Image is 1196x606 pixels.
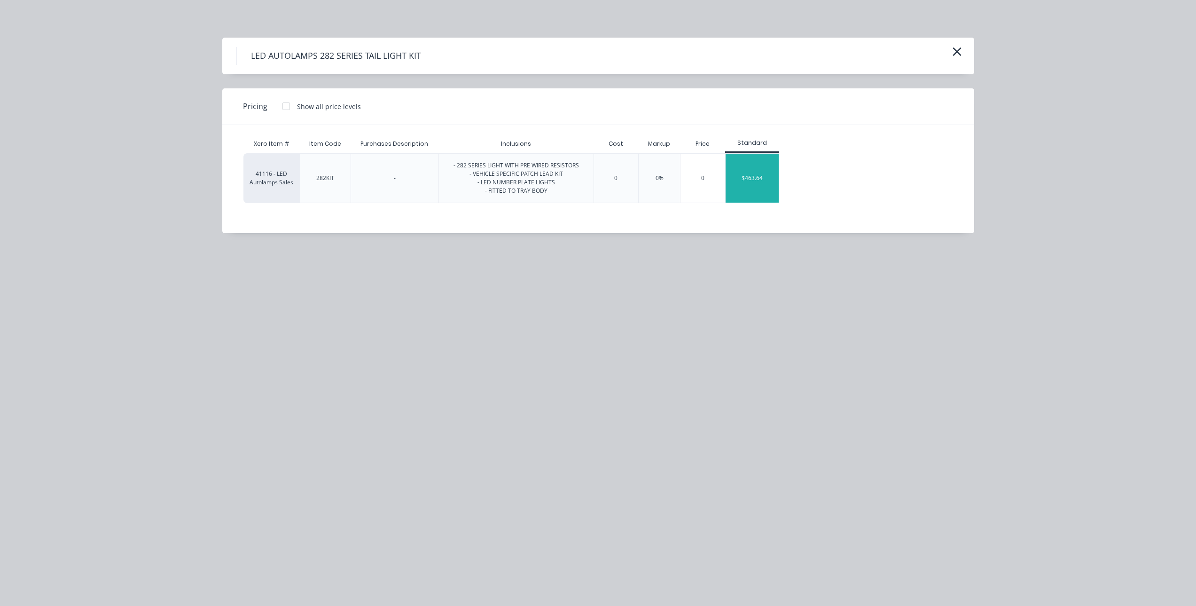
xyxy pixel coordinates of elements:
div: Standard [725,139,779,147]
div: Purchases Description [353,132,436,156]
div: 41116 - LED Autolamps Sales [243,153,300,203]
div: Price [680,134,725,153]
div: 0% [656,174,664,182]
div: - [394,174,396,182]
div: Xero Item # [243,134,300,153]
div: Show all price levels [297,102,361,111]
div: Inclusions [493,132,539,156]
div: 282KIT [316,174,334,182]
div: 0 [614,174,618,182]
div: 0 [680,154,725,203]
div: Item Code [302,132,349,156]
h4: LED AUTOLAMPS 282 SERIES TAIL LIGHT KIT [236,47,435,65]
div: - 282 SERIES LIGHT WITH PRE WIRED RESISTORS - VEHICLE SPECIFIC PATCH LEAD KIT - LED NUMBER PLATE ... [453,161,579,195]
div: Markup [638,134,680,153]
div: $463.64 [726,154,779,203]
div: Cost [594,134,639,153]
span: Pricing [243,101,267,112]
